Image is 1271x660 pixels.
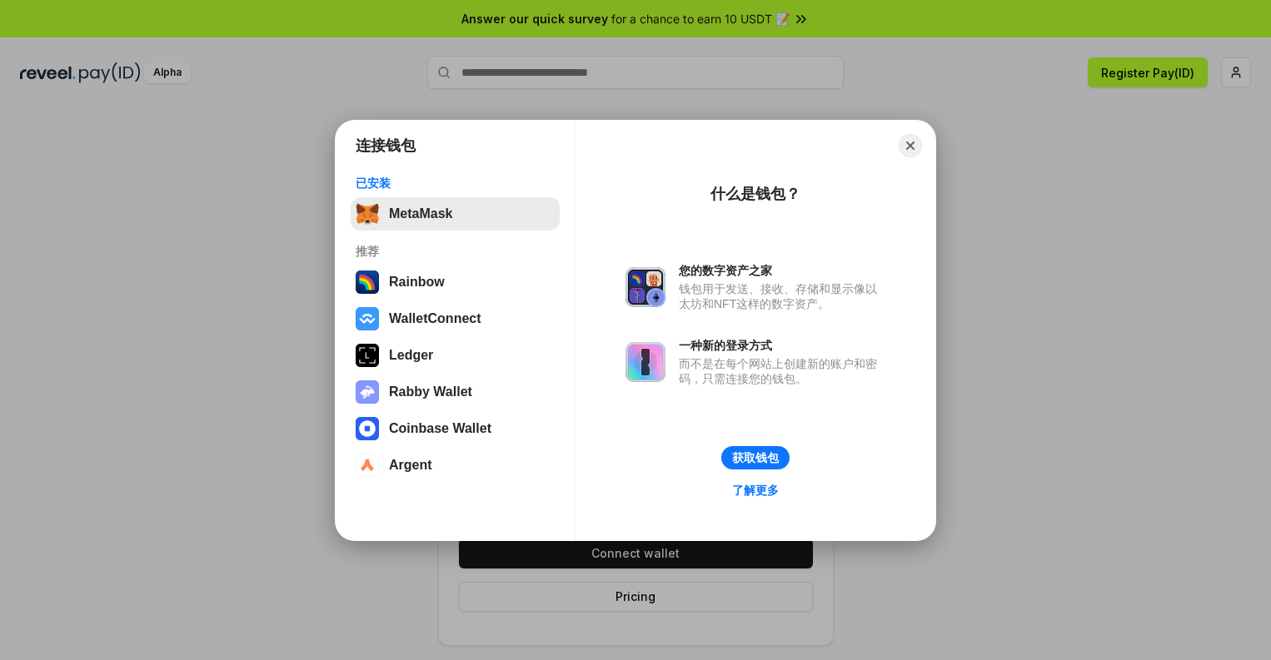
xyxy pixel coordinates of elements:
img: svg+xml,%3Csvg%20xmlns%3D%22http%3A%2F%2Fwww.w3.org%2F2000%2Fsvg%22%20width%3D%2228%22%20height%3... [356,344,379,367]
img: svg+xml,%3Csvg%20xmlns%3D%22http%3A%2F%2Fwww.w3.org%2F2000%2Fsvg%22%20fill%3D%22none%22%20viewBox... [626,267,665,307]
div: 已安装 [356,176,555,191]
img: svg+xml,%3Csvg%20width%3D%2228%22%20height%3D%2228%22%20viewBox%3D%220%200%2028%2028%22%20fill%3D... [356,454,379,477]
button: Rainbow [351,265,560,299]
img: svg+xml,%3Csvg%20fill%3D%22none%22%20height%3D%2233%22%20viewBox%3D%220%200%2035%2033%22%20width%... [356,202,379,226]
div: 一种新的登录方式 [679,338,885,353]
div: MetaMask [389,206,452,221]
button: Close [899,134,922,157]
div: 您的数字资产之家 [679,263,885,278]
button: Ledger [351,339,560,372]
div: 推荐 [356,244,555,259]
div: Rabby Wallet [389,385,472,399]
div: 了解更多 [732,483,779,498]
div: Rainbow [389,275,445,290]
button: Argent [351,449,560,482]
img: svg+xml,%3Csvg%20xmlns%3D%22http%3A%2F%2Fwww.w3.org%2F2000%2Fsvg%22%20fill%3D%22none%22%20viewBox... [626,342,665,382]
button: MetaMask [351,197,560,231]
div: 钱包用于发送、接收、存储和显示像以太坊和NFT这样的数字资产。 [679,281,885,311]
img: svg+xml,%3Csvg%20width%3D%2228%22%20height%3D%2228%22%20viewBox%3D%220%200%2028%2028%22%20fill%3D... [356,307,379,330]
h1: 连接钱包 [356,136,416,156]
img: svg+xml,%3Csvg%20width%3D%2228%22%20height%3D%2228%22%20viewBox%3D%220%200%2028%2028%22%20fill%3D... [356,417,379,440]
div: Ledger [389,348,433,363]
div: Argent [389,458,432,473]
button: WalletConnect [351,302,560,335]
a: 了解更多 [722,479,789,501]
div: 而不是在每个网站上创建新的账户和密码，只需连接您的钱包。 [679,356,885,386]
div: WalletConnect [389,311,481,326]
div: 什么是钱包？ [710,184,800,204]
button: Coinbase Wallet [351,412,560,445]
div: 获取钱包 [732,450,779,465]
button: Rabby Wallet [351,375,560,409]
div: Coinbase Wallet [389,421,491,436]
img: svg+xml,%3Csvg%20xmlns%3D%22http%3A%2F%2Fwww.w3.org%2F2000%2Fsvg%22%20fill%3D%22none%22%20viewBox... [356,380,379,404]
img: svg+xml,%3Csvg%20width%3D%22120%22%20height%3D%22120%22%20viewBox%3D%220%200%20120%20120%22%20fil... [356,270,379,294]
button: 获取钱包 [721,446,790,469]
